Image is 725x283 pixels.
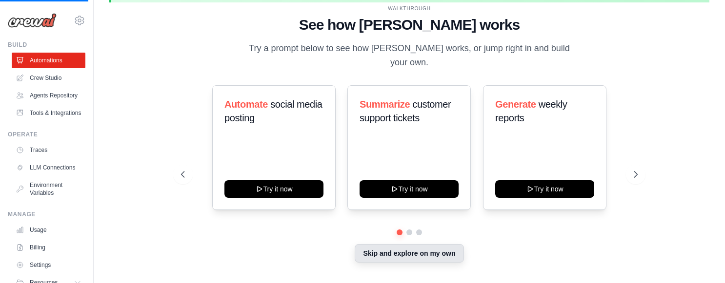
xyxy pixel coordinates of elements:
[8,13,57,28] img: Logo
[12,160,85,175] a: LLM Connections
[12,222,85,238] a: Usage
[8,41,85,49] div: Build
[224,99,322,123] span: social media posting
[8,131,85,138] div: Operate
[12,53,85,68] a: Automations
[676,236,725,283] iframe: Chat Widget
[12,257,85,273] a: Settings
[495,99,536,110] span: Generate
[355,244,463,263] button: Skip and explore on my own
[8,210,85,218] div: Manage
[181,5,638,12] div: WALKTHROUGH
[12,240,85,255] a: Billing
[12,142,85,158] a: Traces
[495,99,567,123] span: weekly reports
[181,16,638,34] h1: See how [PERSON_NAME] works
[360,99,410,110] span: Summarize
[495,180,594,198] button: Try it now
[12,70,85,86] a: Crew Studio
[224,99,268,110] span: Automate
[360,180,459,198] button: Try it now
[12,88,85,103] a: Agents Repository
[245,41,573,70] p: Try a prompt below to see how [PERSON_NAME] works, or jump right in and build your own.
[12,177,85,201] a: Environment Variables
[12,105,85,121] a: Tools & Integrations
[224,180,323,198] button: Try it now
